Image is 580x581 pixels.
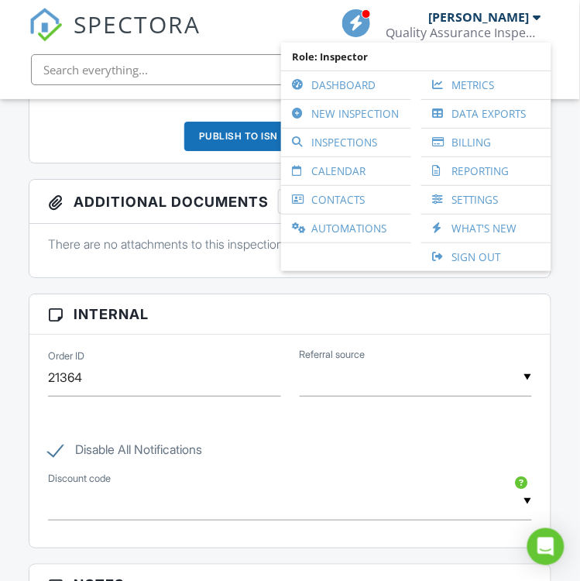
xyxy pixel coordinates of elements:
[300,348,366,362] label: Referral source
[278,189,335,214] div: New
[429,186,544,214] a: Settings
[429,215,544,242] a: What's New
[29,294,550,335] h3: Internal
[289,157,403,185] a: Calendar
[29,180,550,224] h3: Additional Documents
[289,43,544,70] span: Role: Inspector
[29,8,63,42] img: The Best Home Inspection Software - Spectora
[386,25,541,40] div: Quality Assurance Inspections LLC.
[429,129,544,156] a: Billing
[289,129,403,156] a: Inspections
[289,100,403,128] a: New Inspection
[48,235,531,253] p: There are no attachments to this inspection.
[429,157,544,185] a: Reporting
[289,215,403,242] a: Automations
[429,9,530,25] div: [PERSON_NAME]
[29,21,201,53] a: SPECTORA
[184,122,293,151] div: Publish to ISN
[31,54,518,85] input: Search everything...
[48,442,202,462] label: Disable All Notifications
[289,186,403,214] a: Contacts
[429,100,544,128] a: Data Exports
[429,71,544,99] a: Metrics
[429,243,544,271] a: Sign Out
[48,349,84,363] label: Order ID
[48,472,111,486] label: Discount code
[527,528,565,566] div: Open Intercom Messenger
[289,71,403,99] a: Dashboard
[74,8,201,40] span: SPECTORA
